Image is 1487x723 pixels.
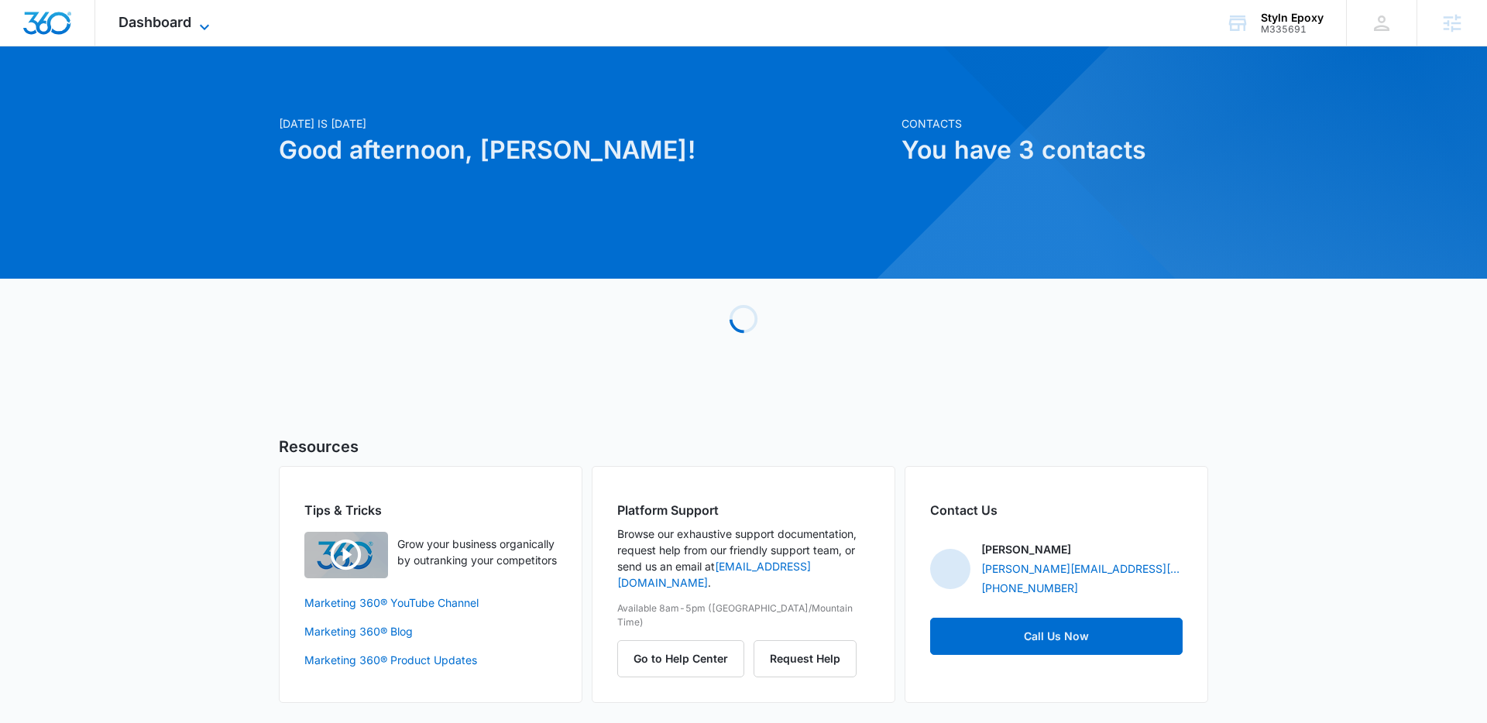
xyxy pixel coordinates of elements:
[617,501,870,519] h2: Platform Support
[754,640,857,677] button: Request Help
[617,652,754,665] a: Go to Help Center
[981,560,1183,577] a: [PERSON_NAME][EMAIL_ADDRESS][PERSON_NAME][DOMAIN_NAME]
[901,132,1208,169] h1: You have 3 contacts
[304,532,388,578] img: Quick Overview Video
[279,132,892,169] h1: Good afternoon, [PERSON_NAME]!
[754,652,857,665] a: Request Help
[981,580,1078,596] a: [PHONE_NUMBER]
[930,549,970,589] img: Brandon Henson
[617,601,870,629] p: Available 8am-5pm ([GEOGRAPHIC_DATA]/Mountain Time)
[617,640,744,677] button: Go to Help Center
[617,526,870,591] p: Browse our exhaustive support documentation, request help from our friendly support team, or send...
[1261,24,1324,35] div: account id
[930,501,1183,519] h2: Contact Us
[304,595,557,611] a: Marketing 360® YouTube Channel
[930,618,1183,655] a: Call Us Now
[1261,12,1324,24] div: account name
[279,115,892,132] p: [DATE] is [DATE]
[397,536,557,568] p: Grow your business organically by outranking your competitors
[304,623,557,639] a: Marketing 360® Blog
[118,14,191,30] span: Dashboard
[981,541,1071,557] p: [PERSON_NAME]
[901,115,1208,132] p: Contacts
[304,652,557,668] a: Marketing 360® Product Updates
[304,501,557,519] h2: Tips & Tricks
[279,435,1208,458] h5: Resources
